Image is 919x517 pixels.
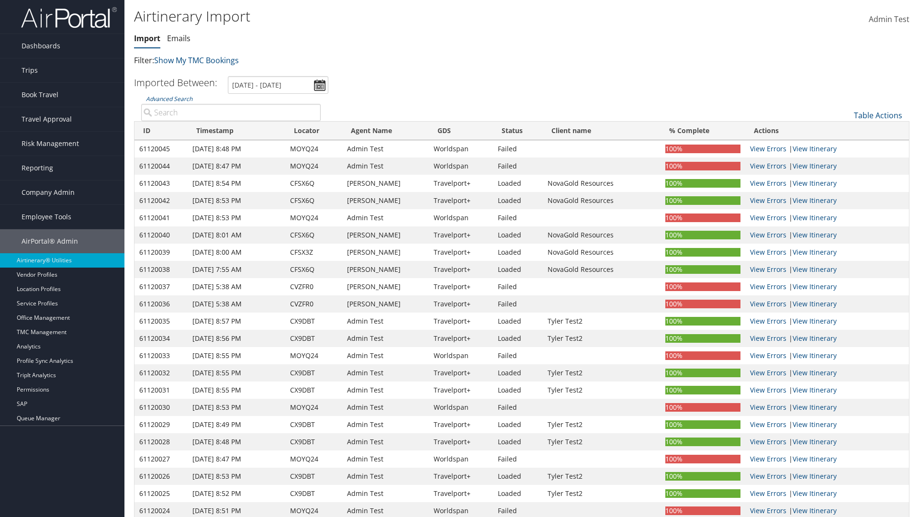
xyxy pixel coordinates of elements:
[543,261,661,278] td: NovaGold Resources
[665,455,740,463] div: 100%
[750,368,786,377] a: View errors
[493,261,542,278] td: Loaded
[429,122,493,140] th: GDS: activate to sort column ascending
[21,6,117,29] img: airportal-logo.png
[745,416,909,433] td: |
[793,368,837,377] a: View Itinerary Details
[493,330,542,347] td: Loaded
[665,369,740,377] div: 100%
[543,468,661,485] td: Tyler Test2
[745,433,909,450] td: |
[665,386,740,394] div: 100%
[793,351,837,360] a: View Itinerary Details
[134,485,188,502] td: 61120025
[429,399,493,416] td: Worldspan
[285,433,342,450] td: CX9DBT
[285,261,342,278] td: CFSX6Q
[429,382,493,399] td: Travelport+
[429,330,493,347] td: Travelport+
[665,403,740,412] div: 100%
[134,6,651,26] h1: Airtinerary Import
[793,334,837,343] a: View Itinerary Details
[285,399,342,416] td: MOYQ24
[750,506,786,515] a: View errors
[493,209,542,226] td: Failed
[285,278,342,295] td: CVZFR0
[134,175,188,192] td: 61120043
[342,226,428,244] td: [PERSON_NAME]
[493,244,542,261] td: Loaded
[429,140,493,157] td: Worldspan
[661,122,745,140] th: % Complete: activate to sort column ascending
[134,209,188,226] td: 61120041
[429,347,493,364] td: Worldspan
[22,107,72,131] span: Travel Approval
[745,157,909,175] td: |
[429,226,493,244] td: Travelport+
[342,382,428,399] td: Admin Test
[134,433,188,450] td: 61120028
[750,213,786,222] a: View errors
[134,76,217,89] h3: Imported Between:
[493,450,542,468] td: Failed
[493,433,542,450] td: Loaded
[342,364,428,382] td: Admin Test
[429,261,493,278] td: Travelport+
[745,140,909,157] td: |
[134,399,188,416] td: 61120030
[285,192,342,209] td: CFSX6Q
[134,261,188,278] td: 61120038
[750,385,786,394] a: View errors
[665,282,740,291] div: 100%
[750,265,786,274] a: View errors
[493,226,542,244] td: Loaded
[745,382,909,399] td: |
[285,226,342,244] td: CFSX6Q
[146,95,192,103] a: Advanced Search
[543,226,661,244] td: NovaGold Resources
[793,213,837,222] a: View Itinerary Details
[134,382,188,399] td: 61120031
[745,209,909,226] td: |
[793,385,837,394] a: View Itinerary Details
[228,76,328,94] input: [DATE] - [DATE]
[188,157,285,175] td: [DATE] 8:47 PM
[543,382,661,399] td: Tyler Test2
[493,399,542,416] td: Failed
[543,122,661,140] th: Client name: activate to sort column ascending
[342,399,428,416] td: Admin Test
[342,347,428,364] td: Admin Test
[134,330,188,347] td: 61120034
[134,192,188,209] td: 61120042
[22,180,75,204] span: Company Admin
[745,244,909,261] td: |
[665,506,740,515] div: 100%
[285,416,342,433] td: CX9DBT
[793,472,837,481] a: View Itinerary Details
[342,244,428,261] td: [PERSON_NAME]
[869,5,909,34] a: Admin Test
[188,399,285,416] td: [DATE] 8:53 PM
[793,265,837,274] a: View Itinerary Details
[134,364,188,382] td: 61120032
[793,247,837,257] a: View Itinerary Details
[793,506,837,515] a: View Itinerary Details
[285,382,342,399] td: CX9DBT
[188,347,285,364] td: [DATE] 8:55 PM
[750,316,786,326] a: View errors
[134,468,188,485] td: 61120026
[750,299,786,308] a: View errors
[750,144,786,153] a: View errors
[342,485,428,502] td: Admin Test
[141,104,321,121] input: Advanced Search
[342,261,428,278] td: [PERSON_NAME]
[793,230,837,239] a: View Itinerary Details
[665,489,740,498] div: 100%
[188,261,285,278] td: [DATE] 7:55 AM
[22,229,78,253] span: AirPortal® Admin
[793,454,837,463] a: View Itinerary Details
[750,247,786,257] a: View errors
[493,278,542,295] td: Failed
[750,230,786,239] a: View errors
[188,485,285,502] td: [DATE] 8:52 PM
